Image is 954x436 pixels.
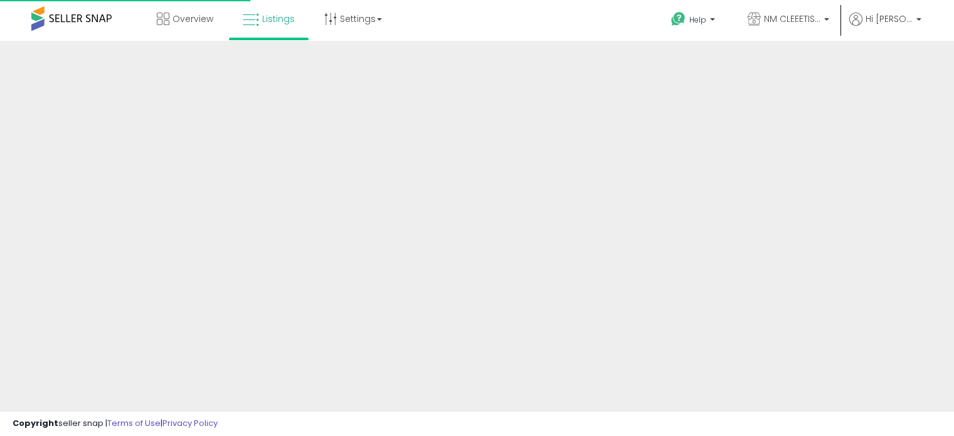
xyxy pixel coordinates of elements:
div: seller snap | | [13,418,218,430]
a: Privacy Policy [162,417,218,429]
a: Help [661,2,728,41]
span: Listings [262,13,295,25]
span: Overview [172,13,213,25]
span: NM CLEEETIS LLC [764,13,820,25]
a: Terms of Use [107,417,161,429]
a: Hi [PERSON_NAME] [849,13,921,41]
span: Help [689,14,706,25]
span: Hi [PERSON_NAME] [866,13,913,25]
strong: Copyright [13,417,58,429]
i: Get Help [670,11,686,27]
